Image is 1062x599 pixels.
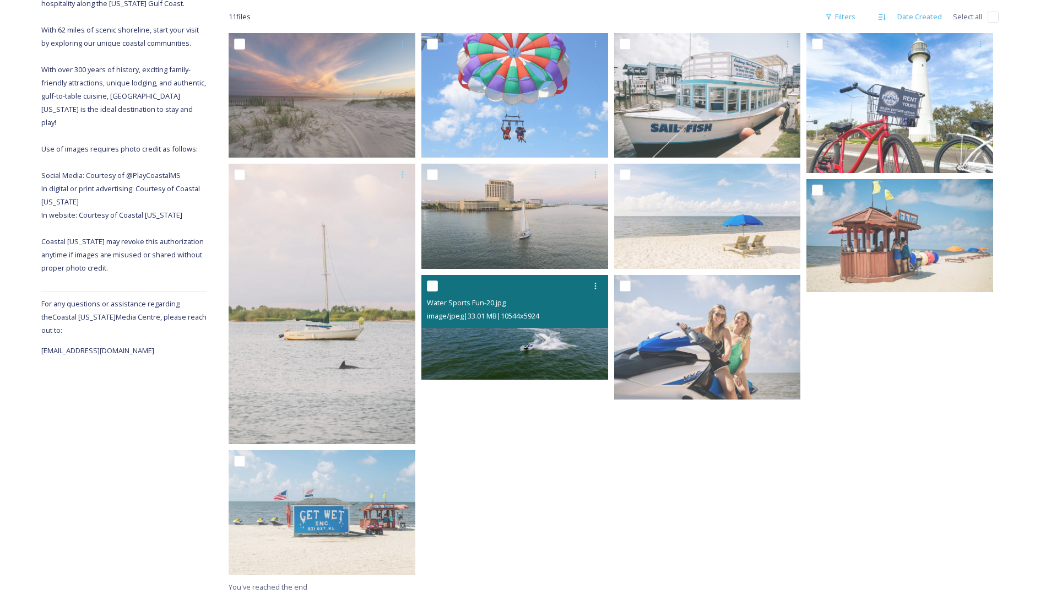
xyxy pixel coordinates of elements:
span: 11 file s [229,12,251,22]
div: Date Created [892,6,947,28]
div: Filters [820,6,861,28]
img: Water Sports Fun-8.jpg [229,450,415,575]
img: SailFish_BiloxiShrimpingTrip_Biloxi_2019_Eddie Robinson.jpg [614,33,801,158]
img: Parasailing8_ParasailAdventures_Biloxi_2019.jpg [421,33,608,158]
span: Water Sports Fun-20.jpg [427,298,506,307]
span: [EMAIL_ADDRESS][DOMAIN_NAME] [41,346,154,355]
span: Select all [953,12,982,22]
img: Water Sports Fun-10.jpg [806,179,993,292]
img: Biloxi Beach Sunset-12.jpg [229,33,415,158]
span: For any questions or assistance regarding the Coastal [US_STATE] Media Centre, please reach out to: [41,299,207,335]
img: Bike lighthouse 2_Biloxi Visitors Center_Biloxi_2022_CB.jpg [806,33,993,173]
img: Biloxi Beach Sunrise-57.jpg [614,164,801,268]
span: You've reached the end [229,582,307,592]
img: Biloxi Beach Sunrise-3.jpg [229,164,415,444]
span: image/jpeg | 33.01 MB | 10544 x 5924 [427,311,539,321]
img: Water Sports Fun-19.jpg [614,275,801,400]
img: Biloxi Beach Sunset-17.jpg [421,164,608,268]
